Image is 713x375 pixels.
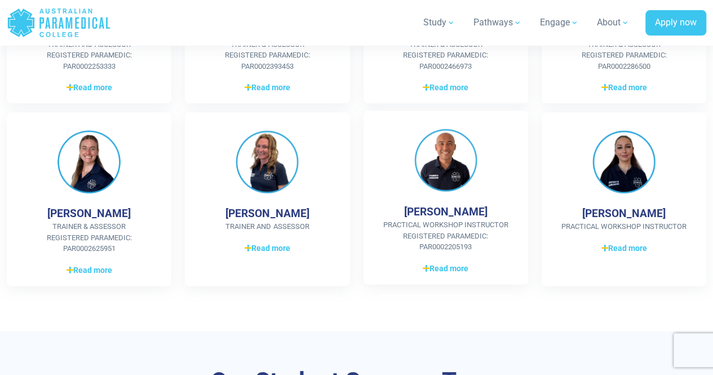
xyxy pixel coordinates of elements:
[382,81,510,94] a: Read more
[245,242,290,254] span: Read more
[203,221,331,232] span: Trainer and Assessor
[560,81,688,94] a: Read more
[67,264,112,276] span: Read more
[382,39,510,72] span: Trainer & Assessor Registered Paramedic: PAR0002466973
[560,221,688,232] span: Practical Workshop Instructor
[236,130,299,193] img: Jolanta Kfoury
[382,262,510,275] a: Read more
[560,241,688,255] a: Read more
[7,5,111,41] a: Australian Paramedical College
[582,207,666,220] h4: [PERSON_NAME]
[25,81,153,94] a: Read more
[590,7,636,38] a: About
[25,39,153,72] span: Trainer and Assessor Registered Paramedic: PAR0002253333
[404,205,488,218] h4: [PERSON_NAME]
[57,130,121,193] img: Jennifer Prendergast
[423,82,468,94] span: Read more
[414,129,477,192] img: Leonard Price
[67,82,112,94] span: Read more
[47,207,131,220] h4: [PERSON_NAME]
[203,39,331,72] span: Trainer & Assessor Registered Paramedic: PAR0002393453
[533,7,586,38] a: Engage
[560,39,688,72] span: Trainer & Assessor Registered Paramedic: PAR0002286500
[203,81,331,94] a: Read more
[645,10,706,36] a: Apply now
[245,82,290,94] span: Read more
[417,7,462,38] a: Study
[467,7,529,38] a: Pathways
[592,130,656,193] img: Rachelle Elliott
[423,263,468,275] span: Read more
[225,207,309,220] h4: [PERSON_NAME]
[25,221,153,254] span: Trainer & Assessor Registered Paramedic: PAR0002625951
[382,219,510,253] span: Practical Workshop Instructor Registered Paramedic: PAR0002205193
[601,242,646,254] span: Read more
[601,82,646,94] span: Read more
[203,241,331,255] a: Read more
[25,263,153,277] a: Read more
